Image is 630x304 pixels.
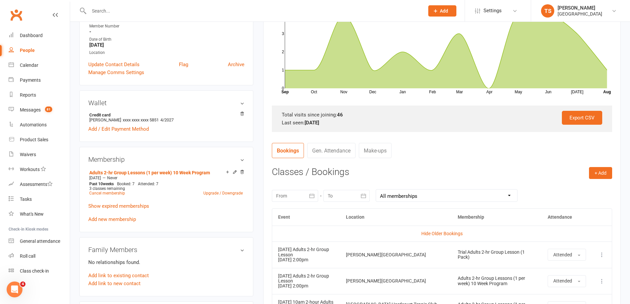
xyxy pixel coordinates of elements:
[20,167,40,172] div: Workouts
[89,112,241,117] strong: Credit card
[359,143,392,158] a: Make-ups
[272,167,612,177] h3: Classes / Bookings
[88,203,149,209] a: Show expired memberships
[558,11,602,17] div: [GEOGRAPHIC_DATA]
[548,275,586,287] button: Attended
[282,111,602,119] div: Total visits since joining:
[160,117,174,122] span: 4/2027
[20,122,47,127] div: Automations
[458,250,536,260] div: Trial Adults 2-hr Group Lesson (1 Pack)
[20,137,48,142] div: Product Sales
[9,264,70,279] a: Class kiosk mode
[20,33,43,38] div: Dashboard
[88,272,149,280] a: Add link to existing contact
[272,268,340,294] td: [DATE] 2:00pm
[458,276,536,286] div: Adults 2-hr Group Lessons (1 per week) 10 Week Program
[278,274,334,284] div: [DATE] Adults 2-hr Group Lesson
[562,111,602,125] a: Export CSV
[89,186,125,191] span: 3 classes remaining
[89,50,244,56] div: Location
[138,182,158,186] span: Attended: 7
[340,209,452,226] th: Location
[88,61,140,68] a: Update Contact Details
[9,177,70,192] a: Assessments
[9,249,70,264] a: Roll call
[89,42,244,48] strong: [DATE]
[88,182,115,186] div: weeks
[558,5,602,11] div: [PERSON_NAME]
[89,170,210,175] a: Adults 2-hr Group Lessons (1 per week) 10 Week Program
[20,282,25,287] span: 4
[428,5,456,17] button: Add
[9,192,70,207] a: Tasks
[20,182,53,187] div: Assessments
[278,247,334,257] div: [DATE] Adults 2-hr Group Lesson
[88,246,244,253] h3: Family Members
[9,147,70,162] a: Waivers
[89,36,244,43] div: Date of Birth
[553,278,572,283] span: Attended
[123,117,159,122] span: xxxx xxxx xxxx 5851
[548,249,586,261] button: Attended
[9,43,70,58] a: People
[88,216,136,222] a: Add new membership
[20,211,44,217] div: What's New
[9,28,70,43] a: Dashboard
[117,182,135,186] span: Booked: 7
[8,7,24,23] a: Clubworx
[89,191,125,195] a: Cancel membership
[88,156,244,163] h3: Membership
[589,167,612,179] button: + Add
[107,176,117,180] span: Never
[203,191,243,195] a: Upgrade / Downgrade
[88,99,244,107] h3: Wallet
[20,239,60,244] div: General attendance
[20,92,36,98] div: Reports
[282,119,602,127] div: Last seen:
[9,132,70,147] a: Product Sales
[9,88,70,103] a: Reports
[89,23,244,29] div: Member Number
[272,209,340,226] th: Event
[89,176,101,180] span: [DATE]
[9,162,70,177] a: Workouts
[272,143,304,158] a: Bookings
[89,182,103,186] span: Past 10
[440,8,448,14] span: Add
[20,48,35,53] div: People
[337,112,343,118] strong: 46
[483,3,502,18] span: Settings
[9,58,70,73] a: Calendar
[542,209,592,226] th: Attendance
[45,107,52,112] span: 81
[87,6,420,16] input: Search...
[88,280,141,287] a: Add link to new contact
[421,231,463,236] a: Hide Older Bookings
[9,234,70,249] a: General attendance kiosk mode
[553,252,572,257] span: Attended
[88,175,244,181] div: —
[88,258,244,266] p: No relationships found.
[305,120,319,126] strong: [DATE]
[346,252,446,257] div: [PERSON_NAME][GEOGRAPHIC_DATA]
[228,61,244,68] a: Archive
[9,117,70,132] a: Automations
[179,61,188,68] a: Flag
[89,29,244,35] strong: -
[272,241,340,268] td: [DATE] 2:00pm
[346,279,446,283] div: [PERSON_NAME][GEOGRAPHIC_DATA]
[9,207,70,222] a: What's New
[307,143,356,158] a: Gen. Attendance
[7,282,22,297] iframe: Intercom live chat
[9,103,70,117] a: Messages 81
[20,196,32,202] div: Tasks
[88,125,149,133] a: Add / Edit Payment Method
[88,68,144,76] a: Manage Comms Settings
[452,209,542,226] th: Membership
[20,77,41,83] div: Payments
[541,4,554,18] div: TS
[20,268,49,274] div: Class check-in
[20,253,35,259] div: Roll call
[88,111,244,123] li: [PERSON_NAME]
[20,107,41,112] div: Messages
